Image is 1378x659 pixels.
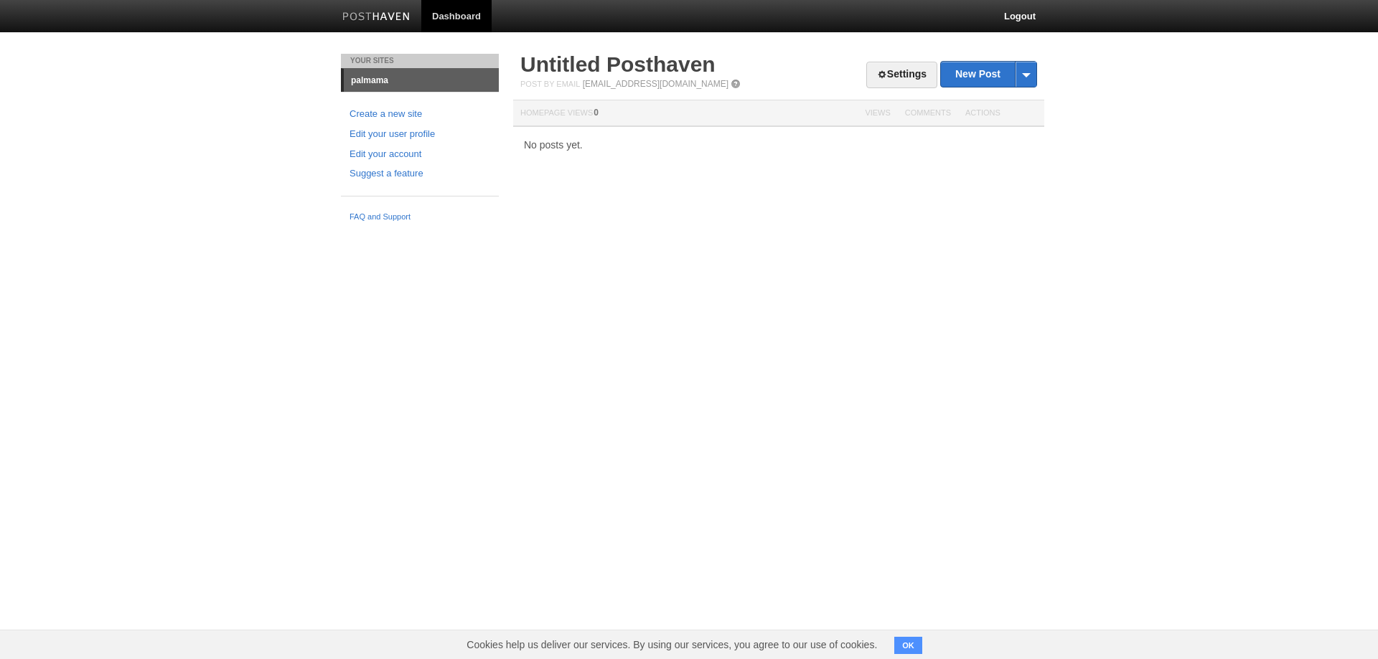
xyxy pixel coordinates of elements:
[344,69,499,92] a: palmama
[520,80,580,88] span: Post by Email
[594,108,599,118] span: 0
[513,140,1044,150] div: No posts yet.
[866,62,937,88] a: Settings
[898,100,958,127] th: Comments
[350,107,490,122] a: Create a new site
[341,54,499,68] li: Your Sites
[520,52,716,76] a: Untitled Posthaven
[894,637,922,654] button: OK
[342,12,411,23] img: Posthaven-bar
[583,79,728,89] a: [EMAIL_ADDRESS][DOMAIN_NAME]
[513,100,858,127] th: Homepage Views
[350,166,490,181] a: Suggest a feature
[858,100,897,127] th: Views
[452,630,891,659] span: Cookies help us deliver our services. By using our services, you agree to our use of cookies.
[350,127,490,142] a: Edit your user profile
[958,100,1044,127] th: Actions
[350,211,490,224] a: FAQ and Support
[941,62,1036,87] a: New Post
[350,147,490,162] a: Edit your account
